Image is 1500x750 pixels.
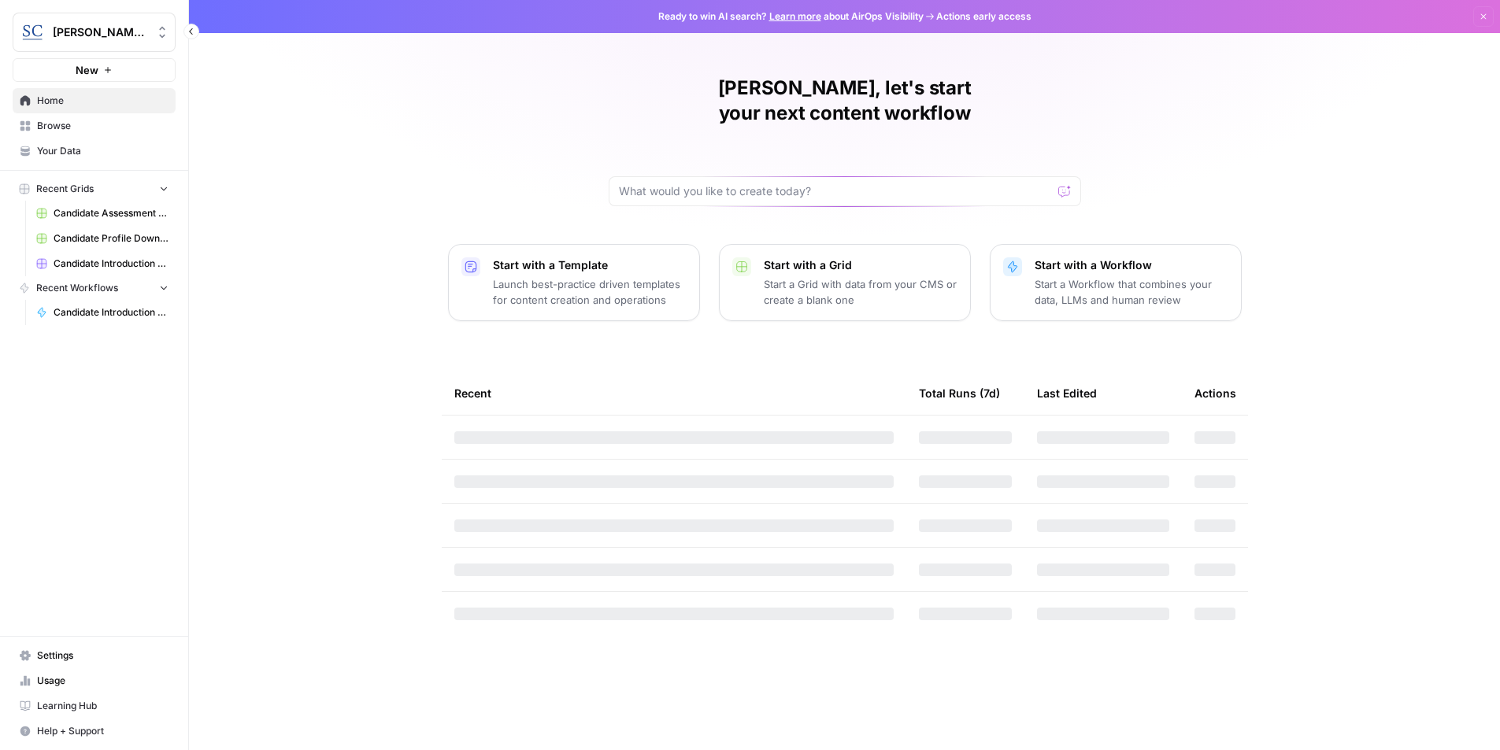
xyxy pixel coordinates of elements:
[1035,257,1228,273] p: Start with a Workflow
[36,182,94,196] span: Recent Grids
[493,276,687,308] p: Launch best-practice driven templates for content creation and operations
[448,244,700,321] button: Start with a TemplateLaunch best-practice driven templates for content creation and operations
[29,300,176,325] a: Candidate Introduction and Profile
[919,371,1000,415] div: Total Runs (7d)
[764,257,957,273] p: Start with a Grid
[37,94,169,108] span: Home
[13,13,176,52] button: Workspace: Stanton Chase Nashville
[493,257,687,273] p: Start with a Template
[37,674,169,688] span: Usage
[36,281,118,295] span: Recent Workflows
[18,18,46,46] img: Stanton Chase Nashville Logo
[13,113,176,139] a: Browse
[764,276,957,308] p: Start a Grid with data from your CMS or create a blank one
[76,62,98,78] span: New
[29,251,176,276] a: Candidate Introduction Download Sheet
[53,24,148,40] span: [PERSON_NAME] [GEOGRAPHIC_DATA]
[37,119,169,133] span: Browse
[13,88,176,113] a: Home
[719,244,971,321] button: Start with a GridStart a Grid with data from your CMS or create a blank one
[54,231,169,246] span: Candidate Profile Download Sheet
[990,244,1242,321] button: Start with a WorkflowStart a Workflow that combines your data, LLMs and human review
[1194,371,1236,415] div: Actions
[29,201,176,226] a: Candidate Assessment Download Sheet
[13,693,176,719] a: Learning Hub
[13,58,176,82] button: New
[936,9,1031,24] span: Actions early access
[37,724,169,738] span: Help + Support
[619,183,1052,199] input: What would you like to create today?
[769,10,821,22] a: Learn more
[13,643,176,668] a: Settings
[13,177,176,201] button: Recent Grids
[37,648,169,663] span: Settings
[37,699,169,713] span: Learning Hub
[54,305,169,320] span: Candidate Introduction and Profile
[1037,371,1097,415] div: Last Edited
[13,719,176,744] button: Help + Support
[13,139,176,164] a: Your Data
[54,206,169,220] span: Candidate Assessment Download Sheet
[13,276,176,300] button: Recent Workflows
[1035,276,1228,308] p: Start a Workflow that combines your data, LLMs and human review
[609,76,1081,126] h1: [PERSON_NAME], let's start your next content workflow
[54,257,169,271] span: Candidate Introduction Download Sheet
[454,371,894,415] div: Recent
[658,9,924,24] span: Ready to win AI search? about AirOps Visibility
[13,668,176,693] a: Usage
[37,144,169,158] span: Your Data
[29,226,176,251] a: Candidate Profile Download Sheet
